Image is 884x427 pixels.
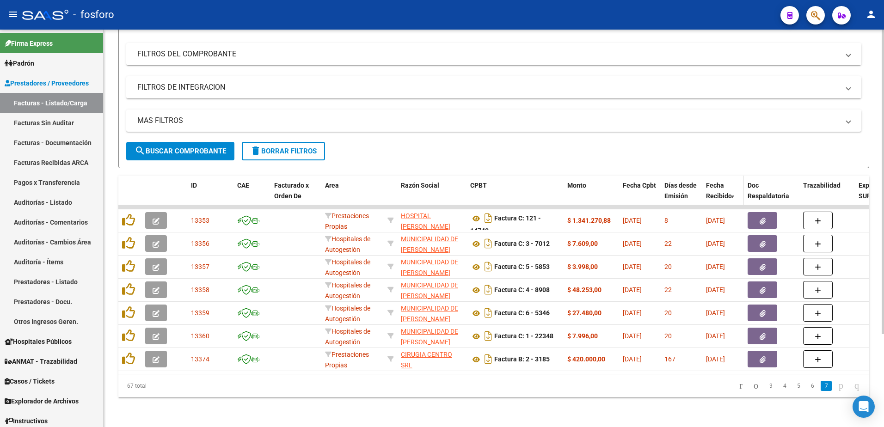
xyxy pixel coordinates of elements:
[191,240,209,247] span: 13356
[623,263,642,270] span: [DATE]
[494,240,550,248] strong: Factura C: 3 - 7012
[325,235,370,253] span: Hospitales de Autogestión
[126,43,861,65] mat-expansion-panel-header: FILTROS DEL COMPROBANTE
[664,286,672,293] span: 22
[191,286,209,293] span: 13358
[706,355,725,363] span: [DATE]
[866,9,877,20] mat-icon: person
[401,281,458,299] span: MUNICIPALIDAD DE [PERSON_NAME]
[835,381,847,391] a: go to next page
[187,176,233,216] datatable-header-cell: ID
[5,58,34,68] span: Padrón
[5,396,79,406] span: Explorador de Archivos
[803,182,841,189] span: Trazabilidad
[467,176,564,216] datatable-header-cell: CPBT
[567,309,602,317] strong: $ 27.480,00
[325,182,339,189] span: Area
[664,355,675,363] span: 167
[191,182,197,189] span: ID
[470,215,541,235] strong: Factura C: 121 - 14740
[623,286,642,293] span: [DATE]
[5,336,72,347] span: Hospitales Públicos
[237,182,249,189] span: CAE
[482,352,494,366] i: Descargar documento
[401,326,463,346] div: 30681618089
[664,309,672,317] span: 20
[793,381,804,391] a: 5
[482,259,494,274] i: Descargar documento
[250,145,261,156] mat-icon: delete
[749,381,762,391] a: go to previous page
[325,258,370,276] span: Hospitales de Autogestión
[567,286,602,293] strong: $ 48.253,00
[401,351,452,369] span: CIRUGIA CENTRO SRL
[137,49,839,59] mat-panel-title: FILTROS DEL COMPROBANTE
[735,381,747,391] a: go to first page
[401,349,463,369] div: 30709965170
[482,236,494,251] i: Descargar documento
[242,142,325,160] button: Borrar Filtros
[325,212,369,230] span: Prestaciones Propias
[274,182,309,200] span: Facturado x Orden De
[401,212,450,241] span: HOSPITAL [PERSON_NAME] CIVOL
[482,282,494,297] i: Descargar documento
[191,217,209,224] span: 13353
[482,305,494,320] i: Descargar documento
[470,182,487,189] span: CPBT
[325,351,369,369] span: Prestaciones Propias
[118,374,267,397] div: 67 total
[401,303,463,323] div: 30681618089
[397,176,467,216] datatable-header-cell: Razón Social
[664,263,672,270] span: 20
[401,328,458,346] span: MUNICIPALIDAD DE [PERSON_NAME]
[664,240,672,247] span: 22
[250,147,317,155] span: Borrar Filtros
[401,234,463,253] div: 30681618089
[494,356,550,363] strong: Factura B: 2 - 3185
[5,38,53,49] span: Firma Express
[5,416,48,426] span: Instructivos
[126,142,234,160] button: Buscar Comprobante
[819,378,833,394] li: page 7
[799,176,855,216] datatable-header-cell: Trazabilidad
[765,381,776,391] a: 3
[567,182,586,189] span: Monto
[5,376,55,386] span: Casos / Tickets
[664,332,672,340] span: 20
[135,147,226,155] span: Buscar Comprobante
[805,378,819,394] li: page 6
[748,182,789,200] span: Doc Respaldatoria
[325,305,370,323] span: Hospitales de Autogestión
[623,309,642,317] span: [DATE]
[401,257,463,276] div: 30681618089
[482,211,494,226] i: Descargar documento
[325,328,370,346] span: Hospitales de Autogestión
[401,258,458,276] span: MUNICIPALIDAD DE [PERSON_NAME]
[661,176,702,216] datatable-header-cell: Días desde Emisión
[73,5,114,25] span: - fosforo
[744,176,799,216] datatable-header-cell: Doc Respaldatoria
[623,332,642,340] span: [DATE]
[807,381,818,391] a: 6
[664,182,697,200] span: Días desde Emisión
[137,82,839,92] mat-panel-title: FILTROS DE INTEGRACION
[702,176,744,216] datatable-header-cell: Fecha Recibido
[623,182,656,189] span: Fecha Cpbt
[623,217,642,224] span: [DATE]
[191,355,209,363] span: 13374
[567,217,611,224] strong: $ 1.341.270,88
[401,280,463,299] div: 30681618089
[623,240,642,247] span: [DATE]
[494,310,550,317] strong: Factura C: 6 - 5346
[853,396,875,418] div: Open Intercom Messenger
[706,240,725,247] span: [DATE]
[706,286,725,293] span: [DATE]
[191,332,209,340] span: 13360
[191,309,209,317] span: 13359
[706,182,732,200] span: Fecha Recibido
[321,176,384,216] datatable-header-cell: Area
[567,263,598,270] strong: $ 3.998,00
[325,281,370,299] span: Hospitales de Autogestión
[706,263,725,270] span: [DATE]
[401,182,439,189] span: Razón Social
